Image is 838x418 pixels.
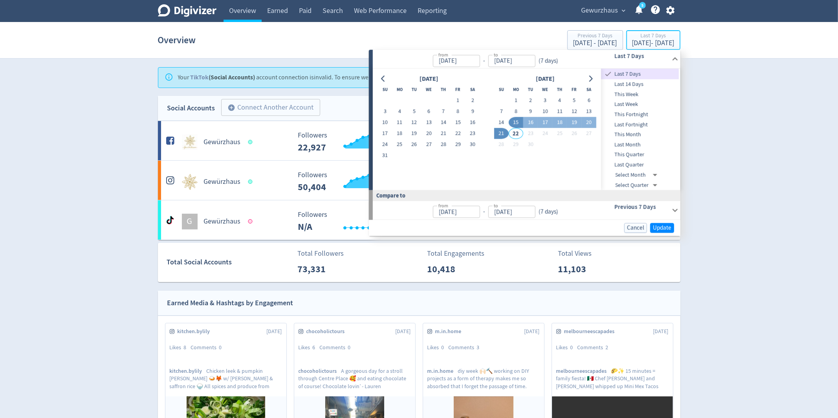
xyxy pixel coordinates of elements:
span: Last 14 Days [601,80,679,89]
th: Saturday [582,84,596,95]
span: [DATE] [653,328,669,335]
div: This Fortnight [601,110,679,120]
div: Last Month [601,140,679,150]
span: Last 7 Days [613,70,679,79]
button: 14 [494,117,509,128]
div: ( 7 days ) [535,56,561,65]
button: 1 [451,95,465,106]
text: 5 [641,3,643,8]
span: This Week [601,90,679,99]
div: Likes [556,344,578,352]
span: expand_more [620,7,627,14]
h5: Gewürzhaus [204,217,241,226]
th: Wednesday [422,84,436,95]
h5: Gewürzhaus [204,177,241,187]
span: 8 [184,344,187,351]
button: 13 [422,117,436,128]
th: Tuesday [407,84,422,95]
a: Connect Another Account [215,100,320,116]
button: 26 [567,128,581,139]
button: 24 [378,139,392,150]
button: 8 [451,106,465,117]
a: Gewürzhaus undefinedGewürzhaus Followers --- Followers 22,927 <1% Engagements 21 Engagements 21 5... [158,121,680,160]
button: 19 [407,128,422,139]
span: Data last synced: 22 Sep 2025, 3:01am (AEST) [248,180,255,184]
a: Gewürzhaus undefinedGewürzhaus Followers --- Followers 50,404 1% Engagements 10,397 Engagements 1... [158,161,680,200]
button: 18 [392,128,407,139]
button: 3 [378,106,392,117]
label: to [493,51,498,58]
div: This Quarter [601,150,679,160]
div: This Week [601,89,679,99]
p: diy week 🙌🏻🔨 working on DIY projects as a form of therapy makes me so absorbed that I forget the ... [427,367,540,389]
div: Compare to [369,190,680,201]
button: 24 [538,128,552,139]
th: Saturday [465,84,480,95]
span: Data last synced: 22 Sep 2025, 2:01am (AEST) [248,140,255,144]
th: Thursday [552,84,567,95]
label: from [438,202,448,209]
span: Last Week [601,100,679,109]
button: 23 [465,128,480,139]
div: Last 7 Days [632,33,675,40]
button: 20 [422,128,436,139]
div: Likes [170,344,191,352]
p: Total Engagements [427,248,484,259]
span: Last Fortnight [601,120,679,129]
button: Update [650,223,674,233]
button: 17 [538,117,552,128]
span: melbourneescapades [564,328,619,335]
label: from [438,51,448,58]
div: Your account connection is invalid . To ensure we can keep your data up-to-date, please reconnect... [178,70,619,85]
button: 16 [523,117,538,128]
span: Update [653,225,671,231]
div: [DATE] - [DATE] [632,40,675,47]
div: Last 7 Days [601,69,679,79]
button: 17 [378,128,392,139]
button: 19 [567,117,581,128]
th: Sunday [494,84,509,95]
p: 11,103 [558,262,603,276]
div: Social Accounts [167,103,215,114]
button: 27 [422,139,436,150]
div: Comments [449,344,484,352]
span: Last Month [601,141,679,149]
span: kitchen.bylily [178,328,215,335]
button: 29 [451,139,465,150]
h5: Gewürzhaus [204,137,241,147]
th: Friday [451,84,465,95]
th: Monday [509,84,523,95]
p: A gorgeous day for a stroll through Centre Place 🥰 and eating chocolate of course! Chocolate lovi... [299,367,411,389]
span: Last Quarter [601,161,679,169]
button: 28 [494,139,509,150]
button: 14 [436,117,451,128]
span: add_circle [228,104,236,112]
span: Gewurzhaus [581,4,618,17]
span: 0 [219,344,222,351]
div: ( 7 days ) [535,207,558,216]
p: 10,418 [427,262,472,276]
button: 16 [465,117,480,128]
button: 25 [392,139,407,150]
span: 0 [442,344,444,351]
button: Gewurzhaus [579,4,628,17]
span: 0 [570,344,573,351]
img: Gewürzhaus undefined [182,134,198,150]
button: 11 [392,117,407,128]
button: 9 [523,106,538,117]
button: 6 [582,95,596,106]
button: 7 [436,106,451,117]
div: Comments [578,344,613,352]
button: Cancel [624,223,647,233]
div: [DATE] [417,73,440,84]
button: Previous 7 Days[DATE] - [DATE] [567,30,623,50]
nav: presets [601,69,679,190]
strong: (Social Accounts) [191,73,255,81]
span: melbourneescapades [556,367,611,375]
button: Go to previous month [378,73,389,84]
span: [DATE] [524,328,540,335]
button: 22 [509,128,523,139]
div: Total Social Accounts [167,257,292,268]
button: 5 [407,106,422,117]
button: 4 [552,95,567,106]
